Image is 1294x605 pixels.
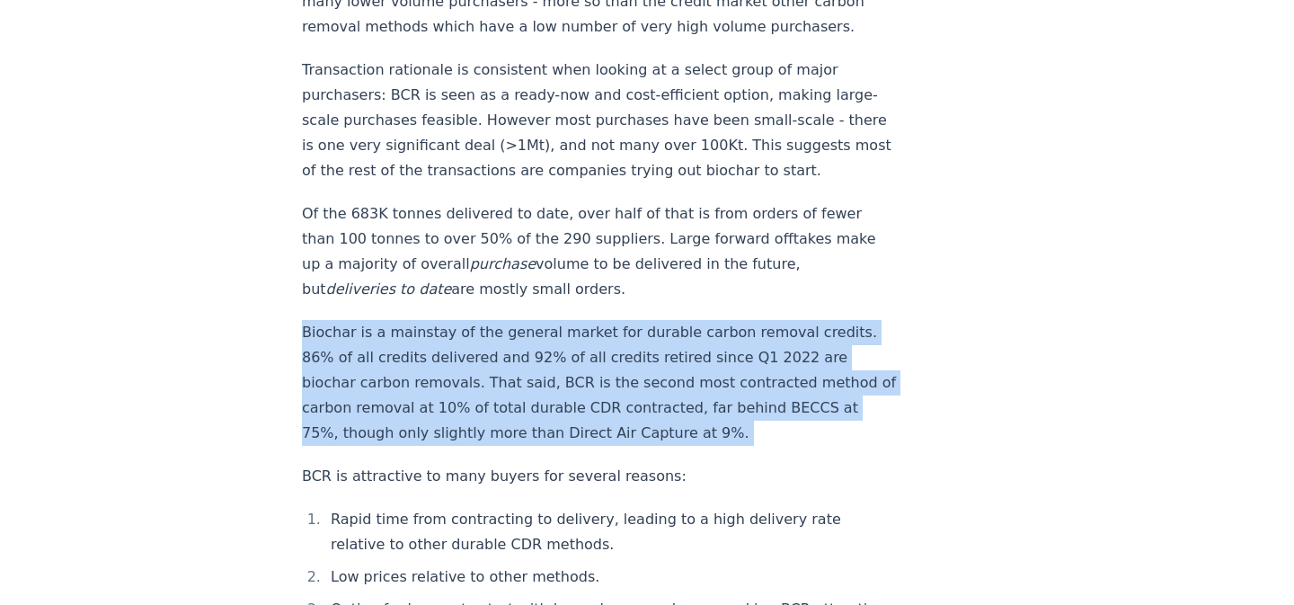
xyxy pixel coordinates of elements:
p: BCR is attractive to many buyers for several reasons: [302,464,897,489]
em: deliveries [326,280,395,298]
li: Rapid time from contracting to delivery, leading to a high delivery rate relative to other durabl... [325,507,897,557]
p: Of the 683K tonnes delivered to date, over half of that is from orders of fewer than 100 tonnes t... [302,201,897,302]
li: Low prices relative to other methods. [325,565,897,590]
p: Biochar is a mainstay of the general market for durable carbon removal credits. 86% of all credit... [302,320,897,446]
p: Transaction rationale is consistent when looking at a select group of major purchasers: BCR is se... [302,58,897,183]
em: purchase [470,255,536,272]
em: to date [400,280,451,298]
